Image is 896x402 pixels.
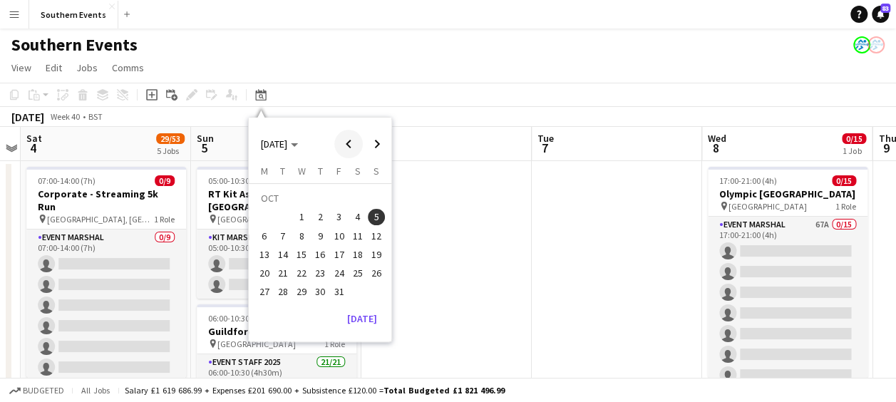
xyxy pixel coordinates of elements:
[318,165,323,177] span: T
[311,207,329,226] button: 02-10-2025
[383,385,505,396] span: Total Budgeted £1 821 496.99
[293,246,310,263] span: 15
[274,227,292,244] span: 7
[274,284,292,301] span: 28
[157,145,184,156] div: 5 Jobs
[367,245,386,264] button: 19-10-2025
[154,214,175,225] span: 1 Role
[311,264,329,282] button: 23-10-2025
[867,36,885,53] app-user-avatar: RunThrough Events
[293,209,310,226] span: 1
[78,385,113,396] span: All jobs
[832,175,856,186] span: 0/15
[217,339,296,349] span: [GEOGRAPHIC_DATA]
[728,201,807,212] span: [GEOGRAPHIC_DATA]
[274,264,292,282] span: 21
[26,132,42,145] span: Sat
[254,264,273,282] button: 20-10-2025
[311,245,329,264] button: 16-10-2025
[197,187,356,213] h3: RT Kit Assistant - [GEOGRAPHIC_DATA] 10k
[26,187,186,213] h3: Corporate - Streaming 5k Run
[38,175,96,186] span: 07:00-14:00 (7h)
[260,165,267,177] span: M
[292,227,311,245] button: 08-10-2025
[292,264,311,282] button: 22-10-2025
[311,264,329,282] span: 23
[71,58,103,77] a: Jobs
[843,145,865,156] div: 1 Job
[274,245,292,264] button: 14-10-2025
[311,209,329,226] span: 2
[708,132,726,145] span: Wed
[349,227,367,245] button: 11-10-2025
[293,284,310,301] span: 29
[197,132,214,145] span: Sun
[88,111,103,122] div: BST
[292,282,311,301] button: 29-10-2025
[368,246,385,263] span: 19
[274,264,292,282] button: 21-10-2025
[261,138,287,150] span: [DATE]
[7,383,66,398] button: Budgeted
[835,201,856,212] span: 1 Role
[274,282,292,301] button: 28-10-2025
[197,167,356,299] div: 05:00-10:30 (5h30m)0/2RT Kit Assistant - [GEOGRAPHIC_DATA] 10k [GEOGRAPHIC_DATA]1 RoleKit Marshal...
[217,214,296,225] span: [GEOGRAPHIC_DATA]
[47,214,154,225] span: [GEOGRAPHIC_DATA], [GEOGRAPHIC_DATA]
[842,133,866,144] span: 0/15
[349,207,367,226] button: 04-10-2025
[24,140,42,156] span: 4
[208,313,282,324] span: 06:00-10:30 (4h30m)
[537,132,554,145] span: Tue
[329,207,348,226] button: 03-10-2025
[311,284,329,301] span: 30
[719,175,777,186] span: 17:00-21:00 (4h)
[293,264,310,282] span: 22
[23,386,64,396] span: Budgeted
[155,175,175,186] span: 0/9
[197,325,356,338] h3: Guildford 10k
[29,1,118,29] button: Southern Events
[331,209,348,226] span: 3
[311,246,329,263] span: 16
[853,36,870,53] app-user-avatar: RunThrough Events
[324,339,345,349] span: 1 Role
[195,140,214,156] span: 5
[280,165,285,177] span: T
[334,130,363,158] button: Previous month
[274,227,292,245] button: 07-10-2025
[331,284,348,301] span: 31
[329,227,348,245] button: 10-10-2025
[26,167,186,378] app-job-card: 07:00-14:00 (7h)0/9Corporate - Streaming 5k Run [GEOGRAPHIC_DATA], [GEOGRAPHIC_DATA]1 RoleEvent M...
[368,209,385,226] span: 5
[363,130,391,158] button: Next month
[329,282,348,301] button: 31-10-2025
[254,282,273,301] button: 27-10-2025
[341,307,383,330] button: [DATE]
[293,227,310,244] span: 8
[708,167,867,378] div: 17:00-21:00 (4h)0/15Olympic [GEOGRAPHIC_DATA] [GEOGRAPHIC_DATA]1 RoleEvent Marshal67A0/1517:00-21...
[349,246,366,263] span: 18
[349,245,367,264] button: 18-10-2025
[125,385,505,396] div: Salary £1 619 686.99 + Expenses £201 690.00 + Subsistence £120.00 =
[336,165,341,177] span: F
[708,187,867,200] h3: Olympic [GEOGRAPHIC_DATA]
[331,264,348,282] span: 24
[46,61,62,74] span: Edit
[254,245,273,264] button: 13-10-2025
[292,207,311,226] button: 01-10-2025
[208,175,282,186] span: 05:00-10:30 (5h30m)
[256,227,273,244] span: 6
[368,227,385,244] span: 12
[11,34,138,56] h1: Southern Events
[349,264,366,282] span: 25
[878,132,896,145] span: Thu
[11,61,31,74] span: View
[349,209,366,226] span: 4
[6,58,37,77] a: View
[329,264,348,282] button: 24-10-2025
[876,140,896,156] span: 9
[329,245,348,264] button: 17-10-2025
[367,207,386,226] button: 05-10-2025
[374,165,379,177] span: S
